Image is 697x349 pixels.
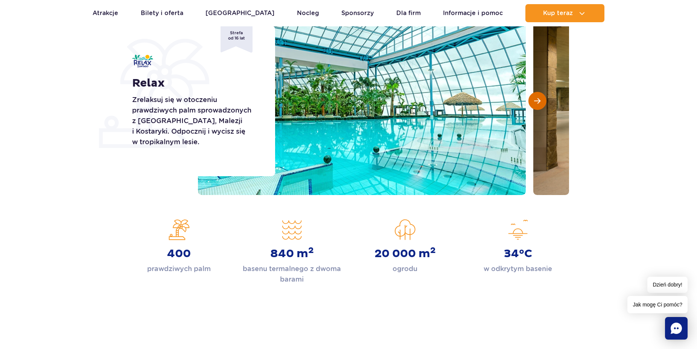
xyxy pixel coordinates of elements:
p: ogrodu [393,264,417,274]
strong: 20 000 m [374,247,436,261]
sup: 2 [308,245,314,256]
span: Strefa od 16 lat [221,24,253,53]
a: Informacje i pomoc [443,4,503,22]
button: Następny slajd [528,92,546,110]
span: Jak mogę Ci pomóc? [627,296,688,313]
p: basenu termalnego z dwoma barami [241,264,343,285]
div: Chat [665,317,688,340]
p: Zrelaksuj się w otoczeniu prawdziwych palm sprowadzonych z [GEOGRAPHIC_DATA], Malezji i Kostaryki... [132,94,258,147]
a: [GEOGRAPHIC_DATA] [205,4,274,22]
span: Kup teraz [543,10,573,17]
a: Atrakcje [93,4,118,22]
span: Dzień dobry! [647,277,688,293]
p: prawdziwych palm [147,264,211,274]
strong: 34°C [504,247,532,261]
h1: Relax [132,76,258,90]
strong: 400 [167,247,191,261]
p: w odkrytym basenie [484,264,552,274]
img: Relax [132,55,153,67]
a: Bilety i oferta [141,4,183,22]
a: Dla firm [396,4,421,22]
strong: 840 m [270,247,314,261]
button: Kup teraz [525,4,604,22]
a: Nocleg [297,4,319,22]
a: Sponsorzy [341,4,374,22]
sup: 2 [430,245,436,256]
